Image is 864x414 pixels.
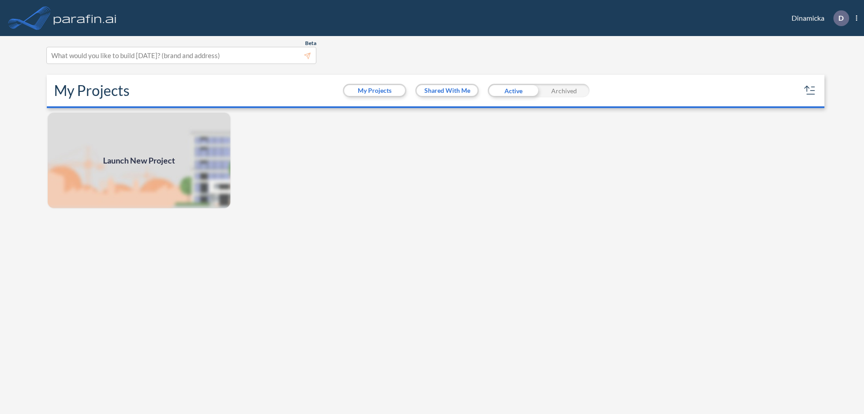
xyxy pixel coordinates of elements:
[47,112,231,209] img: add
[778,10,857,26] div: Dinamicka
[52,9,118,27] img: logo
[103,155,175,167] span: Launch New Project
[417,85,477,96] button: Shared With Me
[539,84,589,97] div: Archived
[305,40,316,47] span: Beta
[47,112,231,209] a: Launch New Project
[803,83,817,98] button: sort
[344,85,405,96] button: My Projects
[488,84,539,97] div: Active
[54,82,130,99] h2: My Projects
[838,14,844,22] p: D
